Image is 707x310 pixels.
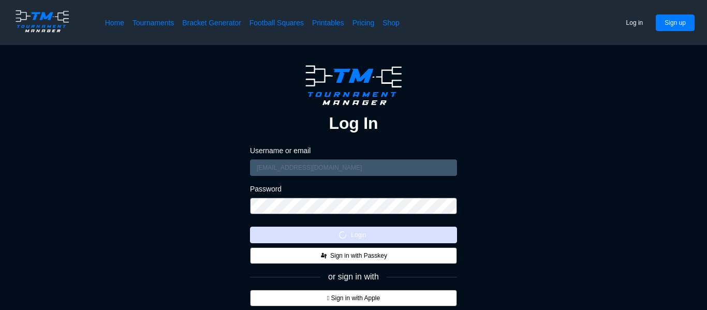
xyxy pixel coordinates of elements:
span: or sign in with [328,272,379,282]
a: Bracket Generator [182,18,241,28]
h2: Log In [329,113,378,134]
label: Password [250,184,457,194]
button: Sign up [656,14,695,31]
input: username or email [250,159,457,176]
label: Username or email [250,146,457,155]
a: Home [105,18,124,28]
a: Football Squares [249,18,304,28]
img: logo.ffa97a18e3bf2c7d.png [12,8,72,34]
button: Sign in with Passkey [250,247,457,264]
img: logo.ffa97a18e3bf2c7d.png [300,62,407,109]
a: Printables [312,18,344,28]
button: Log in [617,14,652,31]
a: Tournaments [132,18,174,28]
a: Shop [382,18,400,28]
img: FIDO_Passkey_mark_A_black.dc59a8f8c48711c442e90af6bb0a51e0.svg [320,252,328,260]
a: Pricing [352,18,374,28]
button:  Sign in with Apple [250,290,457,306]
